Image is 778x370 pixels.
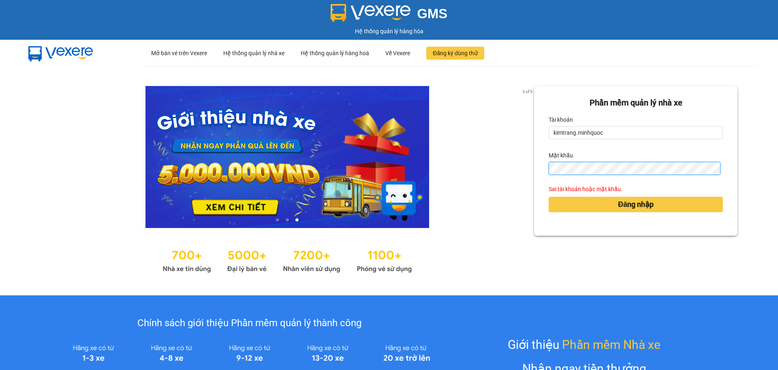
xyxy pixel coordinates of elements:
span: Đăng ký dùng thử [433,49,478,58]
div: Hệ thống quản lý nhà xe [223,40,284,66]
div: Hệ thống quản lý hàng hóa [2,27,776,36]
img: mbUUG5Q.png [20,40,101,67]
span: Phần mềm Nhà xe [562,335,660,354]
button: next slide / item [523,86,534,228]
div: Sai tài khoản hoặc mật khẩu. [549,185,723,194]
p: 3 of 3 [520,86,534,97]
img: logo 2 [331,4,411,22]
span: GMS [417,6,447,21]
label: Mật khẩu [549,149,573,162]
button: previous slide / item [41,86,52,228]
input: Tài khoản [549,126,723,139]
div: Giới thiệu [508,335,660,354]
div: Về Vexere [385,40,410,66]
label: Tài khoản [549,113,573,126]
input: Mật khẩu [549,162,720,175]
div: Hệ thống quản lý hàng hoá [301,40,369,66]
div: Mở bán vé trên Vexere [151,40,207,66]
li: slide item 3 [295,218,299,222]
li: slide item 1 [276,218,279,222]
button: Đăng nhập [549,197,723,212]
a: GMS [331,12,448,19]
li: slide item 2 [286,218,289,222]
img: Statistics.png [162,244,412,275]
div: Chính sách giới thiệu Phần mềm quản lý thành công [54,316,445,331]
div: Phần mềm quản lý nhà xe [549,97,723,109]
button: Đăng ký dùng thử [426,47,484,60]
span: Đăng nhập [618,199,654,210]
